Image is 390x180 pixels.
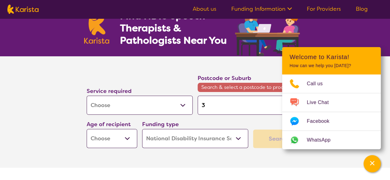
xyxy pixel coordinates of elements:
label: Funding type [142,121,179,128]
img: Karista logo [84,10,109,44]
div: Channel Menu [282,47,381,149]
span: Search & select a postcode to proceed [198,83,304,92]
label: Postcode or Suburb [198,74,251,82]
span: Facebook [307,117,337,126]
span: WhatsApp [307,135,338,145]
img: Karista logo [7,5,39,14]
button: Channel Menu [363,155,381,172]
h1: Find NDIS Speech Therapists & Pathologists Near You [120,10,234,46]
a: Web link opens in a new tab. [282,131,381,149]
a: For Providers [307,5,341,13]
h2: Welcome to Karista! [289,53,373,61]
label: Service required [87,87,132,95]
span: Call us [307,79,330,88]
p: How can we help you [DATE]? [289,63,373,68]
input: Type [198,96,304,115]
img: speech-therapy [230,2,306,56]
a: Funding Information [231,5,292,13]
a: About us [193,5,216,13]
a: Blog [356,5,368,13]
span: Live Chat [307,98,336,107]
ul: Choose channel [282,74,381,149]
label: Age of recipient [87,121,131,128]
